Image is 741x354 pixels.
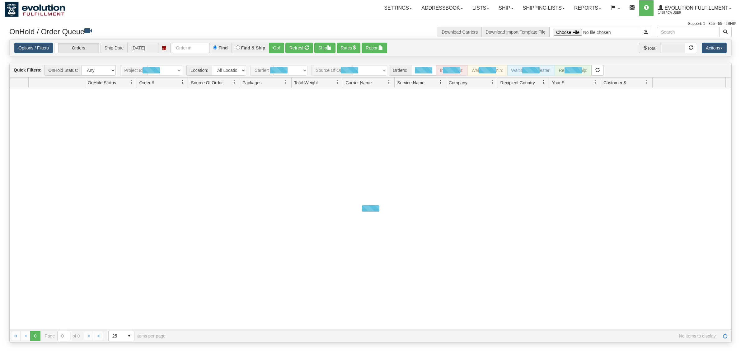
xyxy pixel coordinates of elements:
span: OnHold Status [88,80,116,86]
button: Search [719,27,732,37]
span: Company [449,80,467,86]
a: Shipping lists [518,0,570,16]
span: OnHold Status: [44,65,82,76]
span: Total Weight [294,80,318,86]
div: New: [411,65,436,76]
button: Go! [269,43,284,53]
a: Recipient Country filter column settings [538,77,549,88]
span: Order # [139,80,154,86]
button: Ship [314,43,335,53]
span: Page of 0 [45,331,80,341]
span: Page sizes drop down [108,331,134,341]
span: Evolution Fulfillment [663,5,728,11]
span: No items to display [174,333,716,338]
span: Page 0 [30,331,40,341]
a: Settings [379,0,417,16]
span: items per page [108,331,166,341]
button: Report [362,43,387,53]
a: Order # filter column settings [177,77,188,88]
a: Packages filter column settings [281,77,291,88]
span: Service Name [397,80,424,86]
label: Quick Filters: [14,67,41,73]
a: Reports [570,0,606,16]
label: Find [218,46,228,50]
a: Addressbook [417,0,468,16]
span: 25 [112,333,120,339]
a: Source Of Order filter column settings [229,77,240,88]
a: Customer $ filter column settings [642,77,652,88]
a: Refresh [720,331,730,341]
div: Support: 1 - 855 - 55 - 2SHIP [5,21,736,26]
a: Service Name filter column settings [435,77,446,88]
input: Import [550,27,640,37]
span: Customer $ [603,80,626,86]
a: Carrier Name filter column settings [384,77,394,88]
span: 1488 / CA User [658,10,705,16]
span: Your $ [552,80,564,86]
span: Location: [186,65,212,76]
div: grid toolbar [10,63,731,78]
label: Find & Ship [241,46,265,50]
a: Your $ filter column settings [590,77,601,88]
div: Waiting - Requester: [507,65,555,76]
div: Ready to Ship: [555,65,592,76]
img: logo1488.jpg [5,2,65,17]
div: In Progress: [436,65,467,76]
h3: OnHold / Order Queue [9,27,366,36]
span: Total [639,43,660,53]
a: Lists [468,0,494,16]
div: Waiting - Admin: [467,65,507,76]
input: Search [657,27,720,37]
input: Order # [172,43,209,53]
span: Source Of Order [191,80,223,86]
button: Refresh [285,43,313,53]
a: Download Carriers [442,30,478,35]
label: Orders [54,43,99,53]
button: Rates [337,43,361,53]
a: Ship [494,0,518,16]
a: Company filter column settings [487,77,498,88]
span: Orders: [389,65,411,76]
a: Options / Filters [14,43,53,53]
span: Recipient Country [500,80,535,86]
span: select [124,331,134,341]
a: Evolution Fulfillment 1488 / CA User [654,0,736,16]
a: Total Weight filter column settings [332,77,343,88]
span: Packages [242,80,261,86]
a: OnHold Status filter column settings [126,77,137,88]
button: Actions [702,43,727,53]
span: Carrier Name [345,80,372,86]
span: Ship Date [101,43,127,53]
a: Download Import Template File [485,30,546,35]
